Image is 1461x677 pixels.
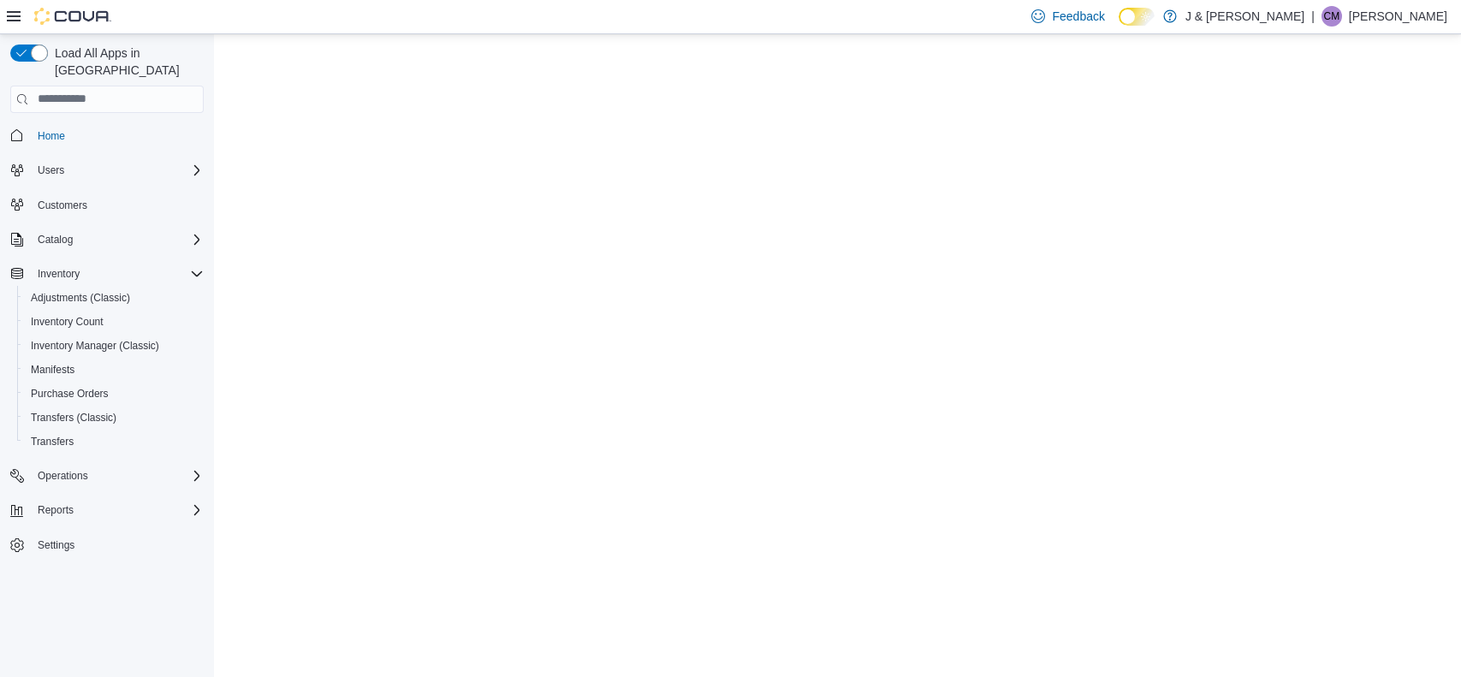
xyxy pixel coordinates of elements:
nav: Complex example [10,116,204,603]
button: Reports [3,498,211,522]
a: Adjustments (Classic) [24,288,137,308]
p: J & [PERSON_NAME] [1185,6,1304,27]
a: Inventory Count [24,312,110,332]
span: Load All Apps in [GEOGRAPHIC_DATA] [48,45,204,79]
span: Operations [38,469,88,483]
p: [PERSON_NAME] [1349,6,1447,27]
img: Cova [34,8,111,25]
span: Adjustments (Classic) [31,291,130,305]
span: CM [1324,6,1340,27]
span: Purchase Orders [31,387,109,401]
button: Inventory Count [17,310,211,334]
span: Purchase Orders [24,383,204,404]
span: Customers [38,199,87,212]
button: Adjustments (Classic) [17,286,211,310]
button: Inventory [3,262,211,286]
a: Transfers (Classic) [24,407,123,428]
button: Manifests [17,358,211,382]
button: Home [3,123,211,148]
button: Catalog [3,228,211,252]
span: Home [38,129,65,143]
a: Manifests [24,359,81,380]
span: Users [31,160,204,181]
span: Reports [38,503,74,517]
span: Manifests [24,359,204,380]
button: Users [31,160,71,181]
span: Inventory Count [24,312,204,332]
a: Transfers [24,431,80,452]
button: Transfers [17,430,211,454]
span: Inventory Manager (Classic) [31,339,159,353]
button: Purchase Orders [17,382,211,406]
span: Inventory Count [31,315,104,329]
p: | [1311,6,1315,27]
a: Inventory Manager (Classic) [24,336,166,356]
span: Dark Mode [1119,26,1120,27]
span: Customers [31,194,204,216]
button: Customers [3,193,211,217]
button: Users [3,158,211,182]
span: Reports [31,500,204,520]
button: Reports [31,500,80,520]
span: Inventory Manager (Classic) [24,336,204,356]
a: Purchase Orders [24,383,116,404]
span: Transfers (Classic) [24,407,204,428]
span: Adjustments (Classic) [24,288,204,308]
span: Feedback [1052,8,1104,25]
span: Settings [38,538,74,552]
button: Operations [31,466,95,486]
span: Catalog [38,233,73,246]
span: Transfers [31,435,74,448]
span: Operations [31,466,204,486]
a: Settings [31,535,81,555]
span: Transfers (Classic) [31,411,116,425]
span: Home [31,125,204,146]
span: Inventory [31,264,204,284]
a: Customers [31,195,94,216]
button: Operations [3,464,211,488]
span: Users [38,163,64,177]
button: Transfers (Classic) [17,406,211,430]
span: Catalog [31,229,204,250]
a: Home [31,126,72,146]
button: Catalog [31,229,80,250]
span: Transfers [24,431,204,452]
span: Manifests [31,363,74,377]
input: Dark Mode [1119,8,1155,26]
button: Inventory Manager (Classic) [17,334,211,358]
span: Inventory [38,267,80,281]
div: Cheyenne Mann [1321,6,1342,27]
button: Settings [3,532,211,557]
button: Inventory [31,264,86,284]
span: Settings [31,534,204,555]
